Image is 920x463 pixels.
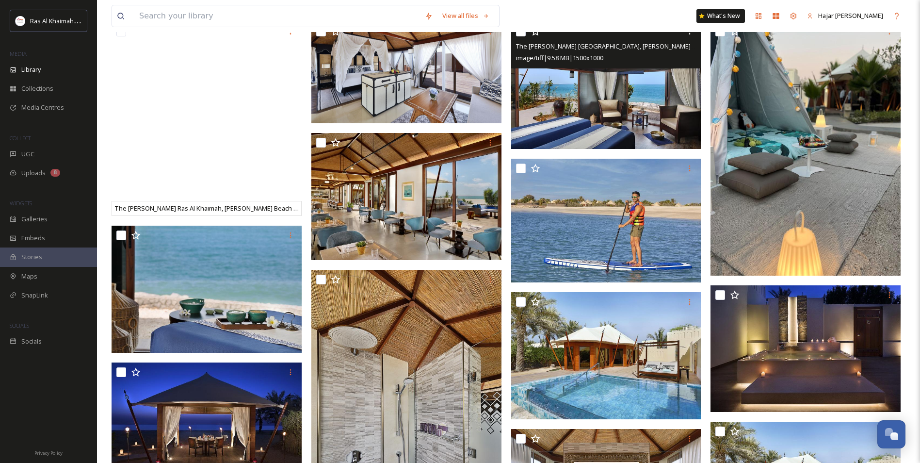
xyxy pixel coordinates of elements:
[21,272,37,281] span: Maps
[311,22,501,123] img: Villa Interior RC Al Hamra Beach Resort.PNG
[50,169,60,177] div: 8
[21,84,53,93] span: Collections
[802,6,888,25] a: Hajar [PERSON_NAME]
[112,226,302,353] img: The Ritz-Carlton Ras Al Khaimah, Al Hamra Beach resort.tif
[437,6,494,25] a: View all files
[516,41,758,50] span: The [PERSON_NAME] [GEOGRAPHIC_DATA], [PERSON_NAME][GEOGRAPHIC_DATA]tif
[21,65,41,74] span: Library
[21,215,48,224] span: Galleries
[10,134,31,142] span: COLLECT
[16,16,25,26] img: Logo_RAKTDA_RGB-01.png
[511,292,701,419] img: The Ritz-Carlton Ras Al Khaimah, Al Hamra Beach resort.jpg
[818,11,883,20] span: Hajar [PERSON_NAME]
[134,5,420,27] input: Search your library
[696,9,745,23] a: What's New
[511,158,701,282] img: The Ritz-Carlton Ras Al Khaimah, Al Hamra Beach resort.jpg
[21,252,42,262] span: Stories
[21,291,48,300] span: SnapLink
[30,16,167,25] span: Ras Al Khaimah Tourism Development Authority
[511,22,701,149] img: The Ritz-Carlton Ras Al Khaimah, Al Hamra Beach resort.tif
[21,337,42,346] span: Socials
[10,50,27,57] span: MEDIA
[10,199,32,207] span: WIDGETS
[114,204,340,213] span: The [PERSON_NAME] Ras Al Khaimah, [PERSON_NAME] Beach - Fact Sheet.pdf
[710,285,901,413] img: The Ritz-Carlton Ras Al Khaimah, Al Hamra Beach resort.jpg
[311,133,501,260] img: The Ritz-Carlton Ras Al Khaimah, Al Hamra Beach resort.tif
[21,233,45,243] span: Embeds
[34,450,63,456] span: Privacy Policy
[710,22,901,275] img: The Ritz-Carlton Ras Al Khaimah, Al Hamra Beach resort.jpg
[516,53,603,62] span: image/tiff | 9.58 MB | 1500 x 1000
[21,168,46,178] span: Uploads
[877,420,905,448] button: Open Chat
[21,149,34,159] span: UGC
[10,322,29,329] span: SOCIALS
[21,103,64,112] span: Media Centres
[34,446,63,458] a: Privacy Policy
